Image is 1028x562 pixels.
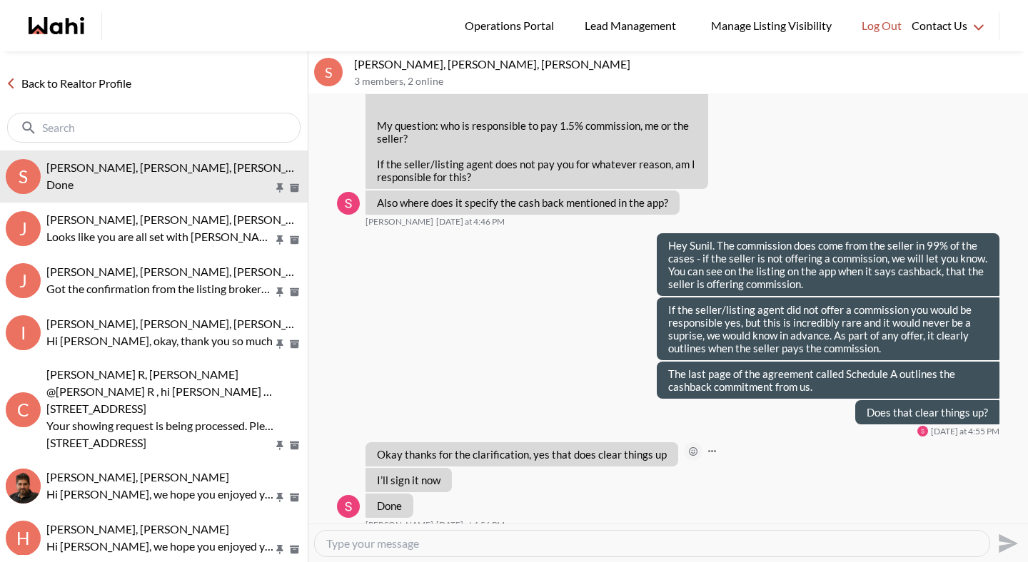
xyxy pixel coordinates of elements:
img: S [337,192,360,215]
p: [STREET_ADDRESS] [46,434,273,451]
button: Archive [287,439,302,451]
div: c [6,392,41,427]
button: Archive [287,338,302,350]
div: J [6,211,41,246]
p: If the seller/listing agent did not offer a commission you would be responsible yes, but this is ... [668,303,988,354]
input: Search [42,121,268,135]
div: Sunil Murali [917,426,928,436]
button: Pin [273,439,286,451]
span: Log Out [862,16,902,35]
button: Pin [273,338,286,350]
div: S [314,58,343,86]
button: Open Message Actions Menu [702,442,721,461]
p: Done [377,499,402,512]
span: [PERSON_NAME], [PERSON_NAME], [PERSON_NAME], [PERSON_NAME], [PERSON_NAME] [46,265,510,278]
span: Operations Portal [465,16,559,35]
button: Pin [273,543,286,556]
div: Hema Alageson, Faraz [6,469,41,504]
span: [PERSON_NAME] [366,216,433,228]
div: Sunil Murali [337,192,360,215]
p: If the seller/listing agent does not pay you for whatever reason, am I responsible for this? [377,158,697,183]
li: [STREET_ADDRESS] [46,400,302,417]
div: I [6,315,41,350]
button: Pin [273,182,286,194]
button: Pin [273,491,286,504]
p: Looks like you are all set with [PERSON_NAME] [46,228,273,245]
button: Pin [273,234,286,246]
span: [PERSON_NAME], [PERSON_NAME], [PERSON_NAME] [46,213,323,226]
button: Archive [287,543,302,556]
p: Your showing request is being processed. Please wait for further instruction. [46,417,273,434]
p: Done [46,176,273,193]
img: S [337,495,360,518]
time: 2025-08-25T20:56:50.436Z [436,519,505,531]
p: Also where does it specify the cash back mentioned in the app? [377,196,668,209]
p: The last page of the agreement called Schedule A outlines the cashback commitment from us. [668,367,988,393]
div: S [6,159,41,194]
span: Lead Management [585,16,681,35]
p: Hi [PERSON_NAME], we hope you enjoyed your showings! Did the properties meet your criteria? What ... [46,486,273,503]
p: Hey Sunil. The commission does come from the seller in 99% of the cases - if the seller is not of... [668,239,988,290]
span: Manage Listing Visibility [707,16,836,35]
span: [PERSON_NAME], [PERSON_NAME], [PERSON_NAME] [46,160,323,174]
time: 2025-08-25T20:46:08.594Z [436,216,505,228]
span: [PERSON_NAME] R, [PERSON_NAME] [46,367,238,381]
button: Archive [287,491,302,504]
button: Archive [287,182,302,194]
p: My question: who is responsible to pay 1.5% commission, me or the seller? [377,119,697,145]
div: H [6,521,41,556]
span: [PERSON_NAME] [366,519,433,531]
span: [PERSON_NAME], [PERSON_NAME] [46,470,229,484]
p: @[PERSON_NAME] R , hi [PERSON_NAME] this is [PERSON_NAME] here your showing agent , I will be sho... [46,383,273,400]
img: H [6,469,41,504]
div: J [6,263,41,298]
a: Wahi homepage [29,17,84,34]
p: Hi [PERSON_NAME], we hope you enjoyed your showings! Did the properties meet your criteria? What ... [46,538,273,555]
p: I’ll sign it now [377,474,440,486]
time: 2025-08-25T20:55:17.875Z [931,426,999,437]
p: [PERSON_NAME], [PERSON_NAME], [PERSON_NAME] [354,57,1022,71]
p: Hi [PERSON_NAME], okay, thank you so much [46,332,273,349]
button: Send [990,527,1022,559]
div: Sunil Murali [337,495,360,518]
span: [PERSON_NAME], [PERSON_NAME] [46,522,229,536]
button: Archive [287,234,302,246]
textarea: Type your message [326,536,978,551]
p: Got the confirmation from the listing brokerage. We are a go for [DATE] 5:30PM. It'll be great to... [46,280,273,297]
p: Okay thanks for the clarification, yes that does clear things up [377,448,667,461]
p: 3 members , 2 online [354,76,1022,88]
span: [PERSON_NAME], [PERSON_NAME], [PERSON_NAME], [PERSON_NAME] [46,317,416,330]
button: Open Reaction Selector [684,442,702,461]
button: Archive [287,286,302,298]
button: Pin [273,286,286,298]
p: Does that clear things up? [867,406,988,419]
img: S [917,426,928,436]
